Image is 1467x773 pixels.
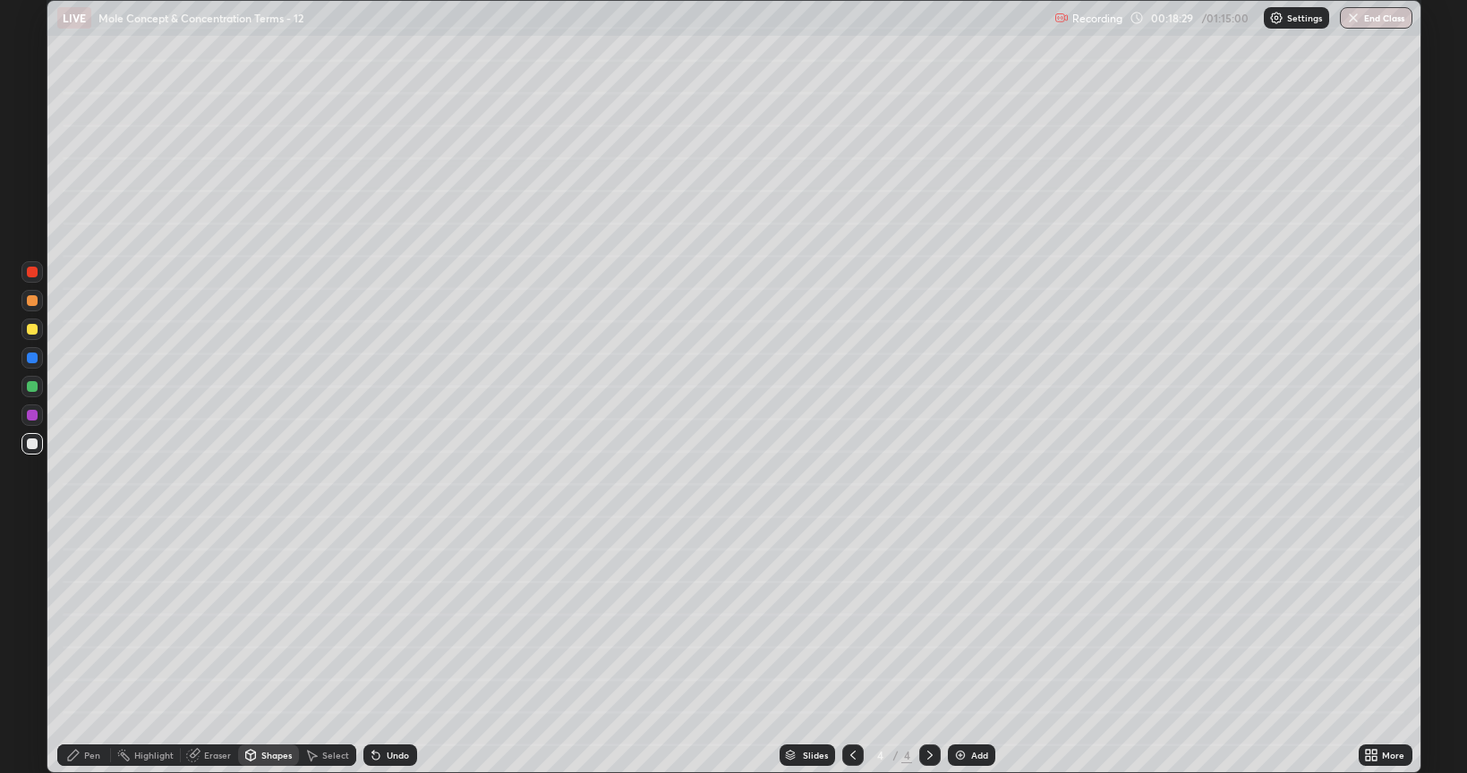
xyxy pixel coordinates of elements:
button: End Class [1340,7,1412,29]
div: Highlight [134,751,174,760]
img: recording.375f2c34.svg [1054,11,1069,25]
img: class-settings-icons [1269,11,1284,25]
div: Shapes [261,751,292,760]
div: 4 [871,750,889,760]
div: More [1382,751,1404,760]
div: Add [971,751,988,760]
p: LIVE [63,11,87,25]
img: add-slide-button [953,748,968,762]
p: Mole Concept & Concentration Terms - 12 [98,11,303,25]
div: / [892,750,898,760]
div: Eraser [204,751,231,760]
div: Slides [803,751,828,760]
div: Undo [387,751,409,760]
div: Select [322,751,349,760]
img: end-class-cross [1346,11,1360,25]
div: Pen [84,751,100,760]
p: Recording [1072,12,1122,25]
p: Settings [1287,13,1322,22]
div: 4 [901,747,912,763]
